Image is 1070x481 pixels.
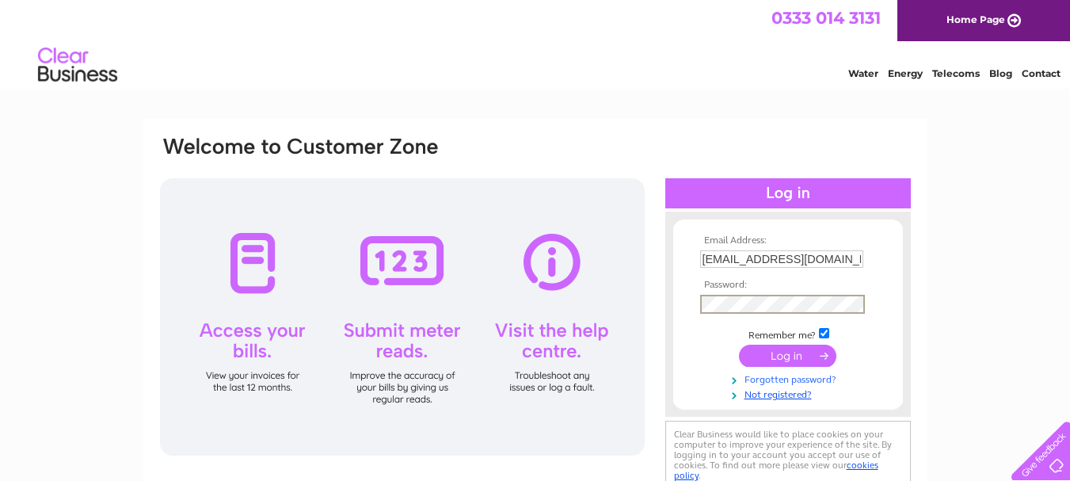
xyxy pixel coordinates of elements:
a: 0333 014 3131 [771,8,881,28]
th: Email Address: [696,235,880,246]
div: Clear Business is a trading name of Verastar Limited (registered in [GEOGRAPHIC_DATA] No. 3667643... [162,9,910,77]
a: Water [848,67,878,79]
a: cookies policy [674,460,878,481]
a: Contact [1022,67,1060,79]
td: Remember me? [696,326,880,342]
a: Energy [888,67,923,79]
img: logo.png [37,41,118,90]
a: Telecoms [932,67,980,79]
a: Not registered? [700,386,880,401]
th: Password: [696,280,880,291]
input: Submit [739,345,836,367]
a: Blog [989,67,1012,79]
a: Forgotten password? [700,371,880,386]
